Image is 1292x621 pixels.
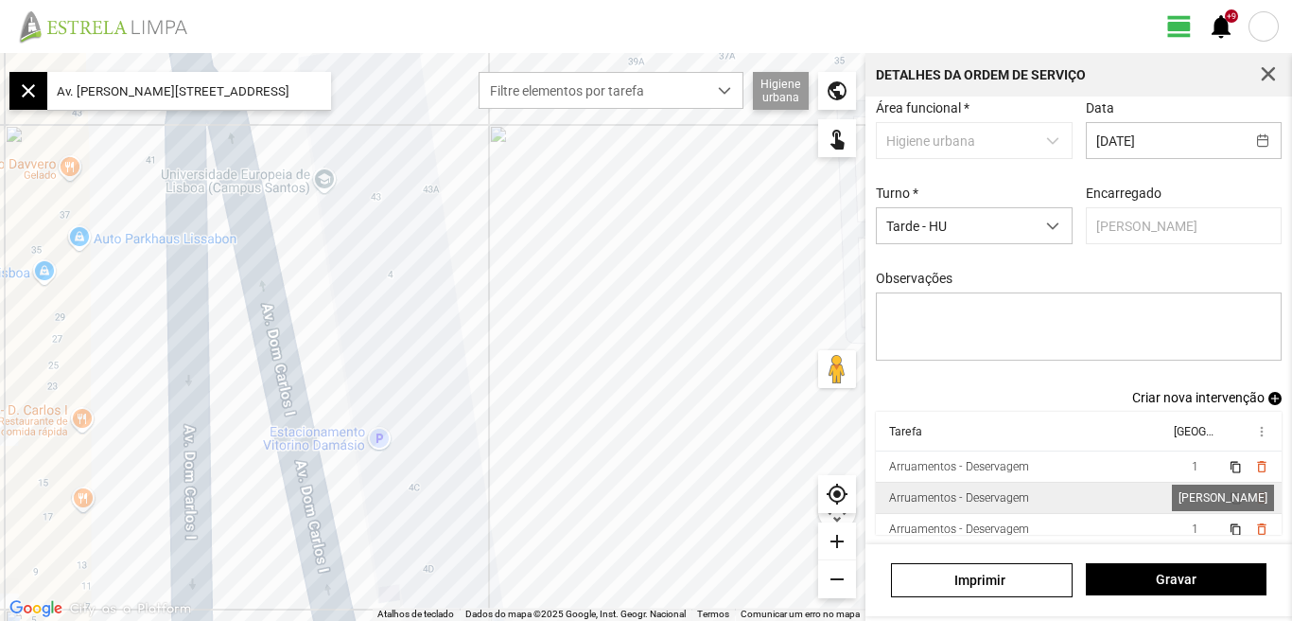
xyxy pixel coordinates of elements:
[876,271,952,286] label: Observações
[818,72,856,110] div: public
[818,560,856,598] div: remove
[1207,12,1235,41] span: notifications
[1268,392,1282,405] span: add
[818,523,856,560] div: add
[1086,563,1266,595] button: Gravar
[1253,459,1268,474] button: delete_outline
[818,475,856,513] div: my_location
[13,9,208,44] img: file
[741,609,860,619] a: Comunicar um erro no mapa
[876,186,918,201] label: Turno *
[9,72,47,110] div: close
[1192,460,1198,473] span: 1
[1229,459,1244,474] button: content_copy
[1253,424,1268,439] span: more_vert
[1132,390,1265,405] span: Criar nova intervenção
[707,73,743,108] div: dropdown trigger
[1229,522,1244,537] button: content_copy
[1095,572,1256,587] span: Gravar
[1192,523,1198,536] span: 1
[876,68,1086,81] div: Detalhes da Ordem de Serviço
[5,596,67,621] a: Abrir esta área no Google Maps (abre uma nova janela)
[377,608,454,621] button: Atalhos de teclado
[697,609,729,619] a: Termos (abre num novo separador)
[5,596,67,621] img: Google
[1225,9,1238,23] div: +9
[1086,100,1114,115] label: Data
[1086,186,1161,201] label: Encarregado
[1035,208,1072,243] div: dropdown trigger
[1253,522,1268,537] button: delete_outline
[465,609,686,619] span: Dados do mapa ©2025 Google, Inst. Geogr. Nacional
[891,563,1072,597] a: Imprimir
[1229,523,1241,536] span: content_copy
[753,72,809,110] div: Higiene urbana
[1172,485,1274,511] div: [PERSON_NAME]
[480,73,707,108] span: Filtre elementos por tarefa
[889,523,1029,536] div: Arruamentos - Deservagem
[889,460,1029,473] div: Arruamentos - Deservagem
[1229,461,1241,473] span: content_copy
[47,72,331,110] input: Pesquise por local
[889,491,1029,505] div: Arruamentos - Deservagem
[1173,425,1213,438] div: [GEOGRAPHIC_DATA]
[818,350,856,388] button: Arraste o Pegman para o mapa para abrir o Street View
[818,119,856,157] div: touch_app
[889,425,922,438] div: Tarefa
[876,100,969,115] label: Área funcional *
[1165,12,1194,41] span: view_day
[877,208,1035,243] span: Tarde - HU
